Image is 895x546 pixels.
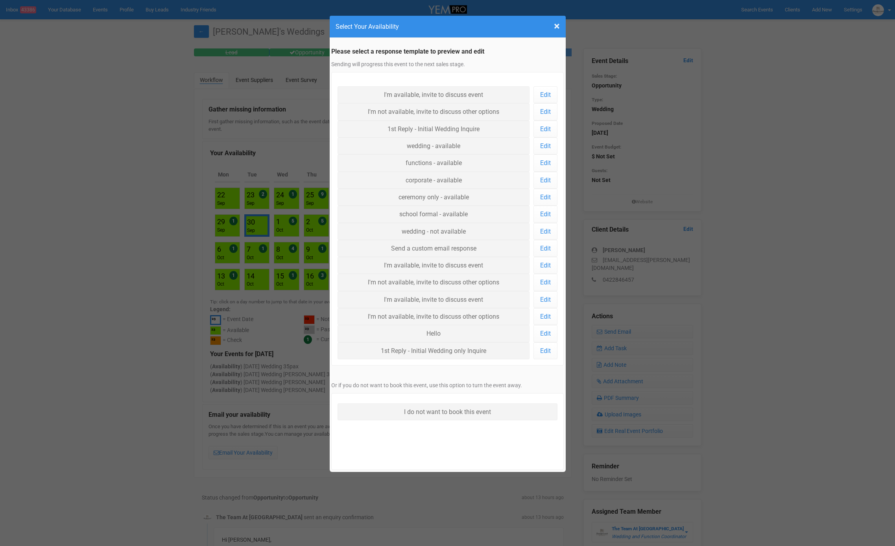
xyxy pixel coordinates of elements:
legend: Please select a response template to preview and edit [331,47,564,56]
a: 1st Reply - Initial Wedding only Inquire [338,342,530,359]
a: Edit [533,172,557,189]
a: Edit [533,291,557,308]
a: corporate - available [338,172,530,189]
a: Edit [533,86,557,103]
a: I'm not available, invite to discuss other options [338,103,530,120]
a: school formal - available [338,206,530,223]
a: functions - available [338,154,530,171]
a: wedding - available [338,137,530,154]
a: Edit [533,189,557,206]
a: Edit [533,103,557,120]
a: Edit [533,342,557,359]
a: Edit [533,274,557,291]
a: I'm available, invite to discuss event [338,86,530,103]
a: Edit [533,206,557,223]
a: Edit [533,325,557,342]
a: Edit [533,137,557,154]
a: Hello [338,325,530,342]
a: Edit [533,223,557,240]
a: Edit [533,121,557,137]
h4: Select Your Availability [336,22,560,32]
a: Send a custom email response [338,240,530,257]
a: I'm available, invite to discuss event [338,257,530,274]
p: Sending will progress this event to the next sales stage. [331,60,564,68]
a: Edit [533,257,557,274]
a: I do not want to book this event [338,403,558,420]
a: ceremony only - available [338,189,530,206]
a: 1st Reply - Initial Wedding Inquire [338,121,530,137]
a: Edit [533,240,557,257]
a: I'm not available, invite to discuss other options [338,308,530,325]
a: I'm available, invite to discuss event [338,291,530,308]
span: × [554,20,560,33]
a: I'm not available, invite to discuss other options [338,274,530,291]
a: wedding - not available [338,223,530,240]
a: Edit [533,154,557,171]
a: Edit [533,308,557,325]
p: Or if you do not want to book this event, use this option to turn the event away. [331,381,564,389]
